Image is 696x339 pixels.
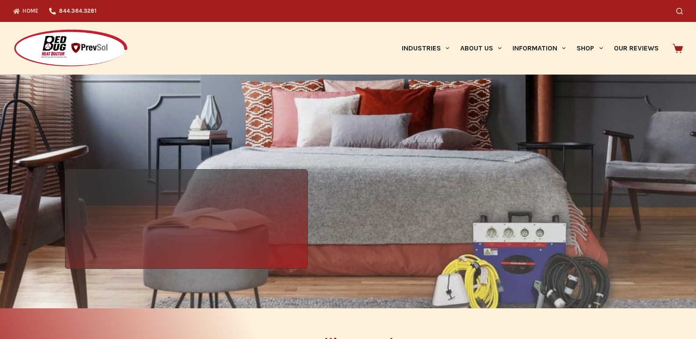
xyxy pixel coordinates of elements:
[396,22,454,75] a: Industries
[396,22,664,75] nav: Primary
[13,29,128,68] img: Prevsol/Bed Bug Heat Doctor
[454,22,507,75] a: About Us
[676,8,683,14] button: Search
[608,22,664,75] a: Our Reviews
[571,22,608,75] a: Shop
[507,22,571,75] a: Information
